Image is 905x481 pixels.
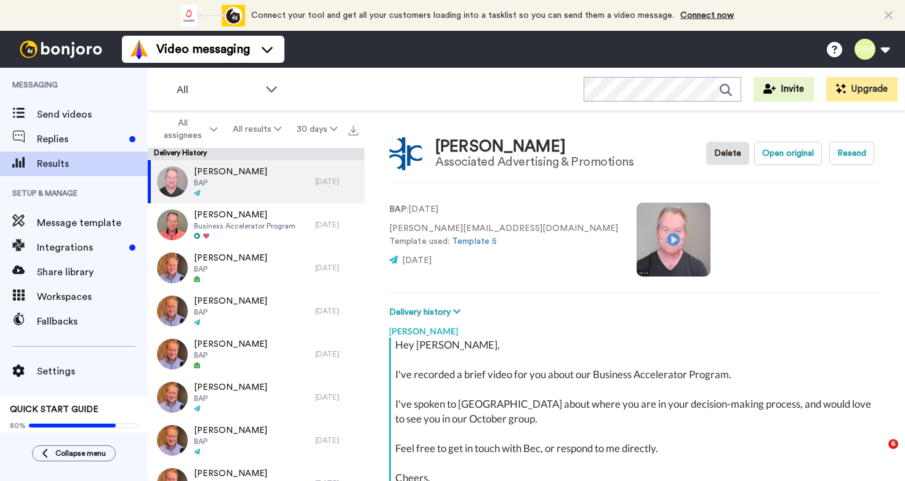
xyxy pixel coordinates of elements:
[194,221,296,231] span: Business Accelerator Program
[150,112,225,147] button: All assignees
[389,205,406,214] strong: BAP
[251,11,674,20] span: Connect your tool and get all your customers loading into a tasklist so you can send them a video...
[148,376,364,419] a: [PERSON_NAME]BAP[DATE]
[148,203,364,246] a: [PERSON_NAME]Business Accelerator Program[DATE]
[157,339,188,370] img: bb0f3d4e-8ffa-45df-bc7d-8f04b68115da-thumb.jpg
[315,435,358,445] div: [DATE]
[157,296,188,326] img: 774417e3-27aa-4421-8160-8d542b8b9639-thumb.jpg
[225,118,289,140] button: All results
[194,264,267,274] span: BAP
[148,333,364,376] a: [PERSON_NAME]BAP[DATE]
[315,349,358,359] div: [DATE]
[157,166,188,197] img: f9a1e324-c8c7-4048-83d6-9f91b00c71e4-thumb.jpg
[194,381,267,394] span: [PERSON_NAME]
[389,222,618,248] p: [PERSON_NAME][EMAIL_ADDRESS][DOMAIN_NAME] Template used:
[194,350,267,360] span: BAP
[389,203,618,216] p: : [DATE]
[194,467,267,480] span: [PERSON_NAME]
[157,425,188,456] img: 2ac30b1f-5b1b-4065-b1a7-441bf86bb740-thumb.jpg
[315,263,358,273] div: [DATE]
[194,424,267,437] span: [PERSON_NAME]
[348,126,358,135] img: export.svg
[10,405,99,414] span: QUICK START GUIDE
[148,289,364,333] a: [PERSON_NAME]BAP[DATE]
[194,178,267,188] span: BAP
[402,256,432,265] span: [DATE]
[289,118,345,140] button: 30 days
[157,253,188,283] img: 893ae91c-3848-48b6-8279-fd8ea590b3cd-thumb.jpg
[157,209,188,240] img: 9e043665-3c67-4435-8631-b63694811130-thumb.jpg
[194,295,267,307] span: [PERSON_NAME]
[148,160,364,203] a: [PERSON_NAME]BAP[DATE]
[37,216,148,230] span: Message template
[389,319,880,338] div: [PERSON_NAME]
[754,142,822,165] button: Open original
[148,419,364,462] a: [PERSON_NAME]BAP[DATE]
[315,306,358,316] div: [DATE]
[345,120,362,139] button: Export all results that match these filters now.
[680,11,734,20] a: Connect now
[888,439,898,449] span: 6
[15,41,107,58] img: bj-logo-header-white.svg
[435,155,633,169] div: Associated Advertising & Promotions
[37,107,148,122] span: Send videos
[156,41,250,58] span: Video messaging
[863,439,893,469] iframe: Intercom live chat
[37,240,124,255] span: Integrations
[10,421,26,430] span: 80%
[435,138,633,156] div: [PERSON_NAME]
[829,142,874,165] button: Resend
[32,445,116,461] button: Collapse menu
[389,137,423,171] img: Image of Natalie Bell
[315,220,358,230] div: [DATE]
[194,252,267,264] span: [PERSON_NAME]
[315,177,358,187] div: [DATE]
[129,39,149,59] img: vm-color.svg
[826,77,898,102] button: Upgrade
[158,117,207,142] span: All assignees
[37,364,148,379] span: Settings
[37,265,148,280] span: Share library
[148,148,364,160] div: Delivery History
[194,338,267,350] span: [PERSON_NAME]
[55,448,106,458] span: Collapse menu
[157,382,188,413] img: 436ce7f5-54fd-459a-9809-878da3eca7d8-thumb.jpg
[177,83,259,97] span: All
[754,77,814,102] button: Invite
[177,5,245,26] div: animation
[148,246,364,289] a: [PERSON_NAME]BAP[DATE]
[452,237,497,246] a: Template 5
[194,437,267,447] span: BAP
[315,392,358,402] div: [DATE]
[389,305,464,319] button: Delivery history
[706,142,749,165] button: Delete
[37,156,148,171] span: Results
[194,209,296,221] span: [PERSON_NAME]
[194,307,267,317] span: BAP
[37,289,148,304] span: Workspaces
[37,132,124,147] span: Replies
[194,394,267,403] span: BAP
[194,166,267,178] span: [PERSON_NAME]
[37,314,148,329] span: Fallbacks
